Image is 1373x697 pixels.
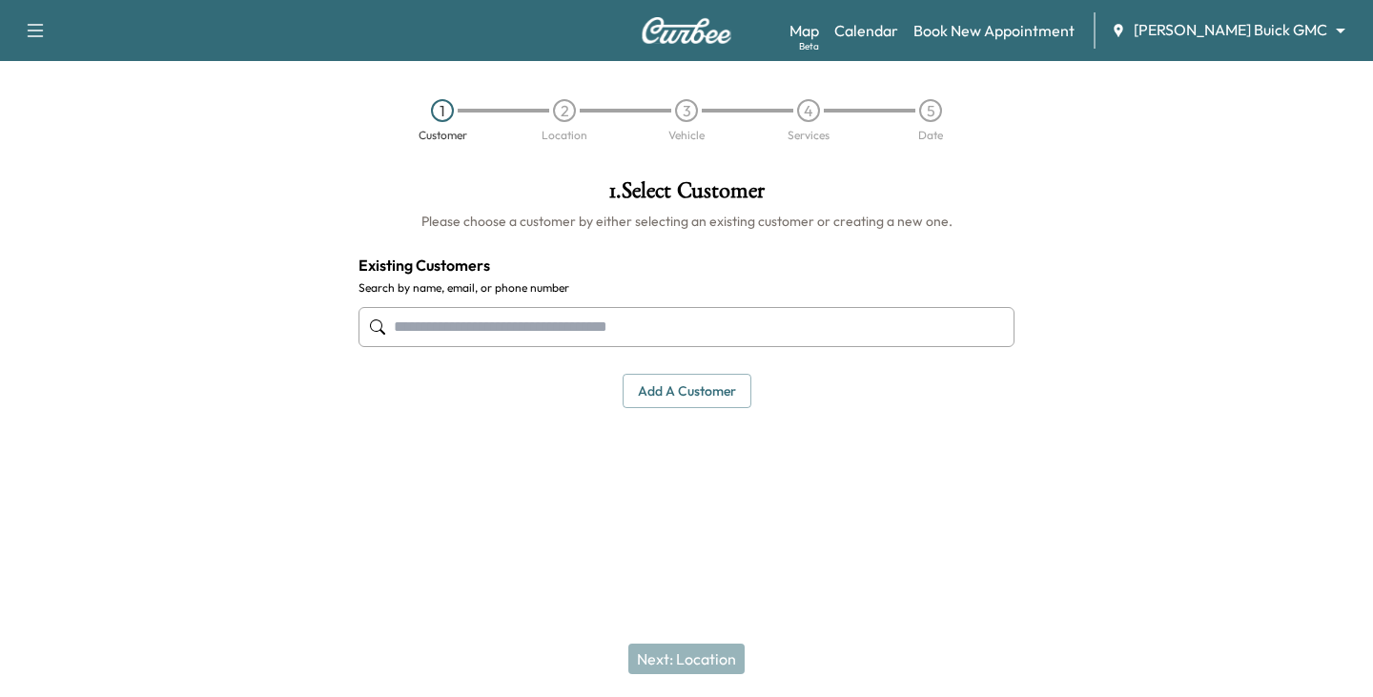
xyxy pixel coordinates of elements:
a: MapBeta [789,19,819,42]
div: Vehicle [668,130,705,141]
span: [PERSON_NAME] Buick GMC [1134,19,1327,41]
a: Calendar [834,19,898,42]
img: Curbee Logo [641,17,732,44]
div: 4 [797,99,820,122]
div: Beta [799,39,819,53]
div: 3 [675,99,698,122]
h4: Existing Customers [359,254,1014,277]
h6: Please choose a customer by either selecting an existing customer or creating a new one. [359,212,1014,231]
div: 2 [553,99,576,122]
div: 5 [919,99,942,122]
div: Customer [419,130,467,141]
div: Services [788,130,830,141]
div: 1 [431,99,454,122]
h1: 1 . Select Customer [359,179,1014,212]
label: Search by name, email, or phone number [359,280,1014,296]
div: Location [542,130,587,141]
a: Book New Appointment [913,19,1075,42]
div: Date [918,130,943,141]
button: Add a customer [623,374,751,409]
